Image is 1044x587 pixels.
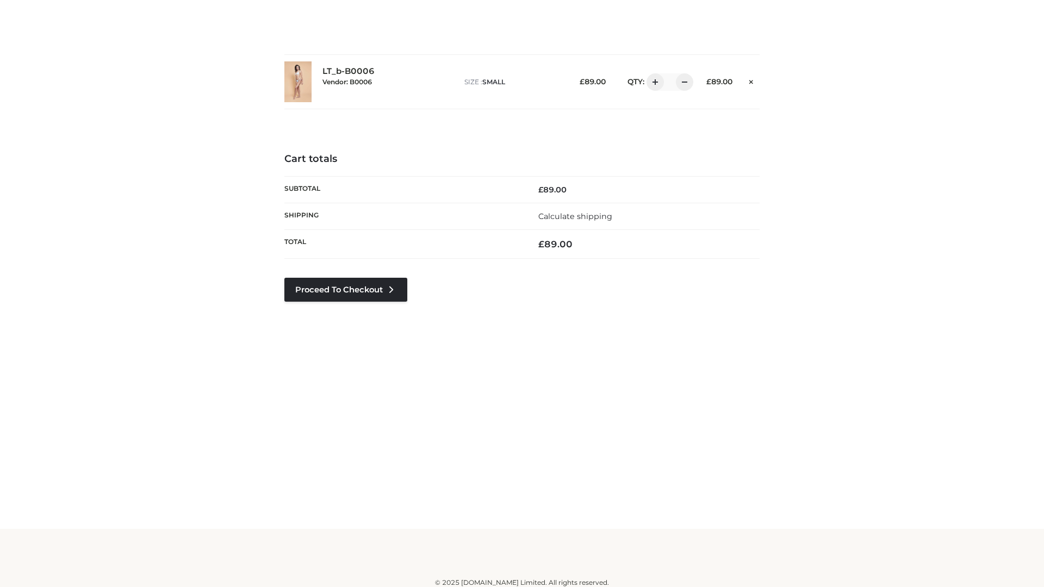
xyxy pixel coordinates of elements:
th: Subtotal [284,176,522,203]
h4: Cart totals [284,153,760,165]
bdi: 89.00 [706,77,732,86]
span: £ [706,77,711,86]
span: £ [538,185,543,195]
small: Vendor: B0006 [322,78,372,86]
th: Total [284,230,522,259]
span: SMALL [482,78,505,86]
div: LT_b-B0006 [322,66,453,97]
bdi: 89.00 [538,239,573,249]
bdi: 89.00 [538,185,567,195]
a: Proceed to Checkout [284,278,407,302]
p: size : [464,77,563,87]
th: Shipping [284,203,522,229]
bdi: 89.00 [580,77,606,86]
span: £ [580,77,585,86]
div: QTY: [617,73,689,91]
span: £ [538,239,544,249]
a: Remove this item [743,73,760,88]
a: Calculate shipping [538,211,612,221]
